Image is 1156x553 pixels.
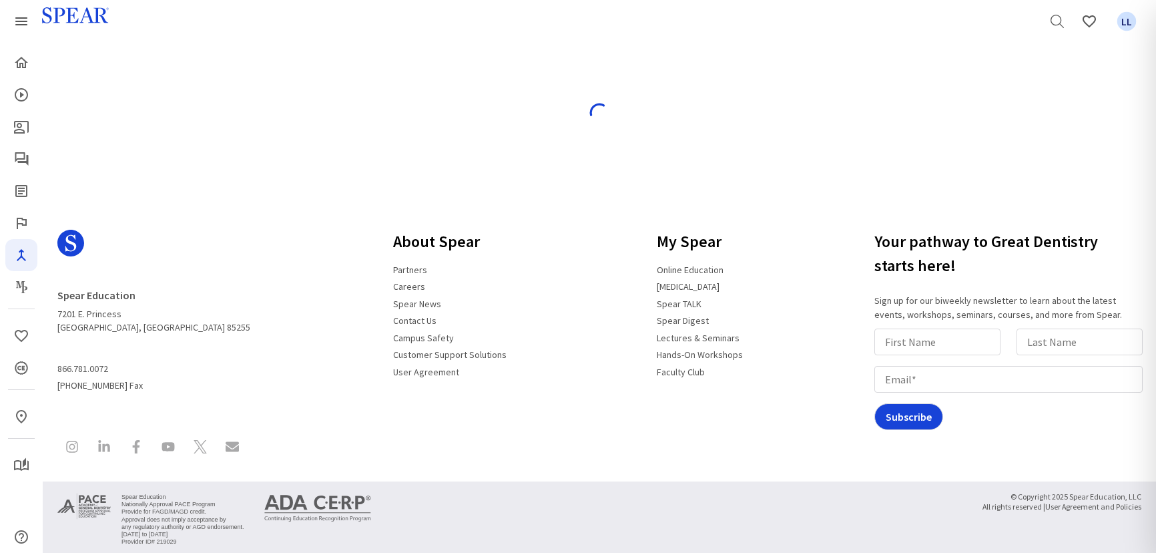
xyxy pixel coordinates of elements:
[1041,5,1073,37] a: Search
[385,343,515,366] a: Customer Support Solutions
[121,494,244,501] li: Spear Education
[5,320,37,352] a: Favorites
[5,401,37,433] a: In-Person & Virtual
[264,495,371,522] img: ADA CERP Continuing Education Recognition Program
[186,432,215,465] a: Spear Education on X
[874,366,1143,393] input: Email*
[385,361,467,383] a: User Agreement
[385,258,435,281] a: Partners
[385,327,462,349] a: Campus Safety
[5,111,37,143] a: Patient Education
[385,309,445,332] a: Contact Us
[874,329,1000,355] input: First Name
[121,508,244,516] li: Provide for FAGD/MAGD credit.
[982,492,1141,512] small: © Copyright 2025 Spear Education, LLC All rights reserved |
[874,224,1148,283] h3: Your pathway to Great Dentistry starts here!
[57,432,87,465] a: Spear Education on Instagram
[649,327,748,349] a: Lectures & Seminars
[649,309,717,332] a: Spear Digest
[649,224,751,259] h3: My Spear
[649,258,732,281] a: Online Education
[5,207,37,239] a: Faculty Club Elite
[57,283,143,307] a: Spear Education
[385,293,449,315] a: Spear News
[649,343,751,366] a: Hands-On Workshops
[5,271,37,303] a: Masters Program
[5,5,37,37] a: Spear Products
[5,449,37,482] a: My Study Club
[589,102,610,124] img: spinner-blue.svg
[5,239,37,271] a: Navigator Pro
[5,352,37,384] a: CE Credits
[1073,5,1105,37] a: Favorites
[5,175,37,207] a: Spear Digest
[57,358,116,381] a: 866.781.0072
[649,361,713,383] a: Faculty Club
[57,492,111,520] img: Approved PACE Program Provider
[57,224,250,272] a: Spear Logo
[121,531,244,538] li: [DATE] to [DATE]
[121,524,244,531] li: any regulatory authority or AGD endorsement.
[1017,329,1143,355] input: Last Name
[121,538,244,546] li: Provider ID# 219029
[121,432,151,465] a: Spear Education on Facebook
[1045,499,1141,514] a: User Agreement and Policies
[1117,12,1137,31] span: LL
[89,432,119,465] a: Spear Education on LinkedIn
[5,521,37,553] a: Help
[218,432,247,465] a: Contact Spear Education
[385,224,515,259] h3: About Spear
[154,432,183,465] a: Spear Education on YouTube
[874,403,943,430] input: Subscribe
[5,143,37,175] a: Spear Talk
[5,47,37,79] a: Home
[5,79,37,111] a: Courses
[121,516,244,524] li: Approval does not imply acceptance by
[874,294,1148,322] p: Sign up for our biweekly newsletter to learn about the latest events, workshops, seminars, course...
[649,275,728,298] a: [MEDICAL_DATA]
[57,283,250,334] address: 7201 E. Princess [GEOGRAPHIC_DATA], [GEOGRAPHIC_DATA] 85255
[57,230,84,256] svg: Spear Logo
[57,358,250,392] span: [PHONE_NUMBER] Fax
[66,83,1133,96] h4: Loading
[1111,5,1143,37] a: Favorites
[385,275,433,298] a: Careers
[121,501,244,508] li: Nationally Approval PACE Program
[649,293,709,315] a: Spear TALK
